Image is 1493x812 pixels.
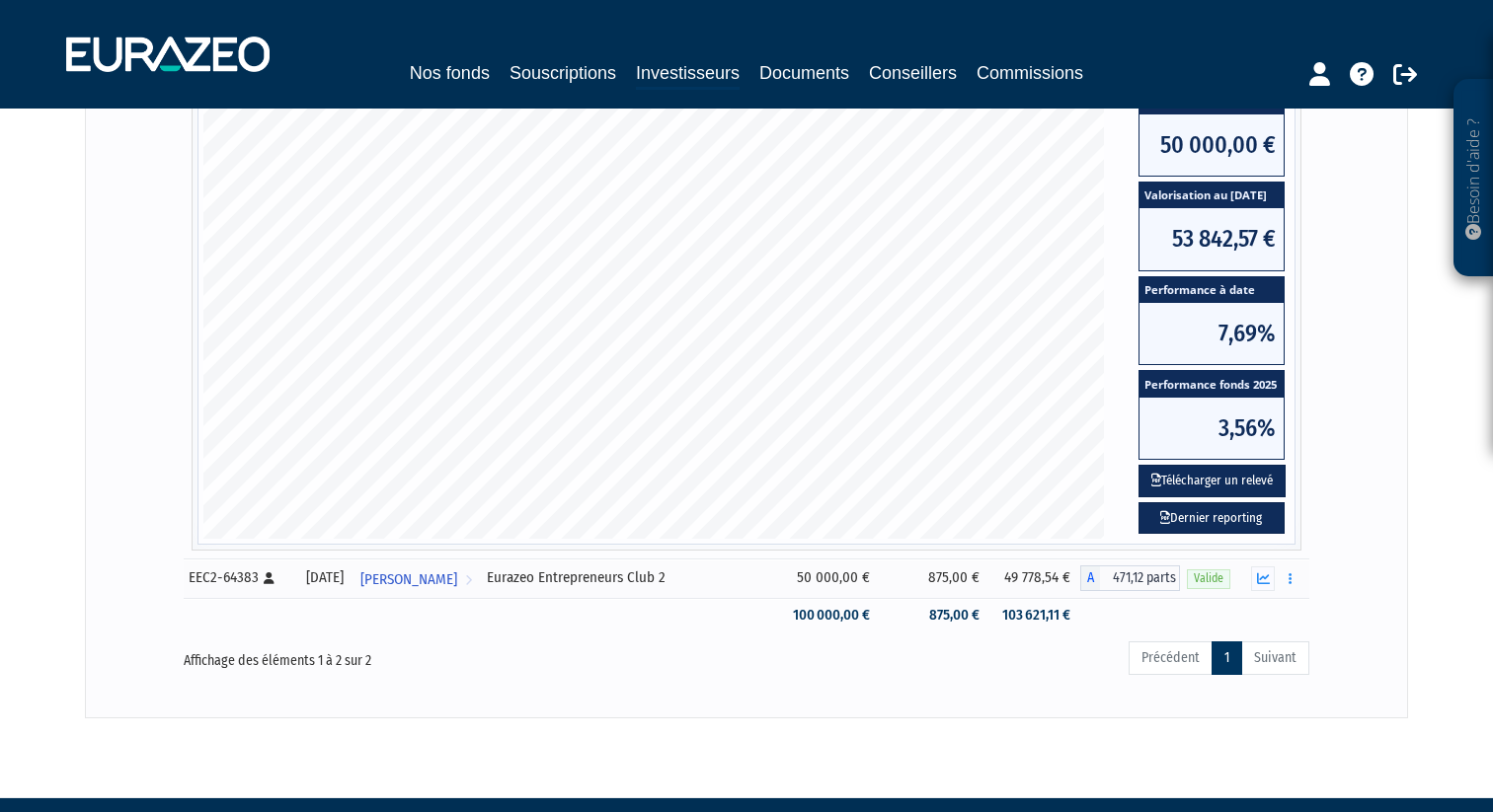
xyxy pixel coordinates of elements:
[66,37,270,72] img: 1732889491-logotype_eurazeo_blanc_rvb.png
[880,558,989,598] td: 875,00 €
[880,598,989,632] td: 875,00 €
[977,59,1083,87] a: Commissions
[189,567,290,588] div: EEC2-64383
[1187,569,1230,588] span: Valide
[1139,303,1284,364] span: 7,69%
[264,572,275,584] i: [Français] Personne physique
[1139,502,1285,535] a: Dernier reporting
[304,567,345,588] div: [DATE]
[184,639,636,671] div: Affichage des éléments 1 à 2 sur 2
[780,598,880,632] td: 100 000,00 €
[1139,277,1284,304] span: Performance à date
[1080,565,1100,591] span: A
[353,558,480,598] a: [PERSON_NAME]
[780,558,880,598] td: 50 000,00 €
[1139,465,1286,497] button: Télécharger un relevé
[1100,565,1180,591] span: 471,12 parts
[1139,398,1284,459] span: 3,56%
[869,59,957,87] a: Conseillers
[759,59,849,87] a: Documents
[636,59,740,90] a: Investisseurs
[1139,114,1284,176] span: 50 000,00 €
[1080,565,1180,591] div: A - Eurazeo Entrepreneurs Club 2
[360,561,457,598] span: [PERSON_NAME]
[1139,183,1284,209] span: Valorisation au [DATE]
[510,59,616,87] a: Souscriptions
[989,598,1080,632] td: 103 621,11 €
[1212,641,1242,675] a: 1
[1462,90,1485,267] p: Besoin d'aide ?
[1139,208,1284,269] span: 53 842,57 €
[1139,371,1284,398] span: Performance fonds 2025
[465,561,472,598] i: Voir l'investisseur
[989,558,1080,598] td: 49 778,54 €
[487,567,773,588] div: Eurazeo Entrepreneurs Club 2
[410,59,490,87] a: Nos fonds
